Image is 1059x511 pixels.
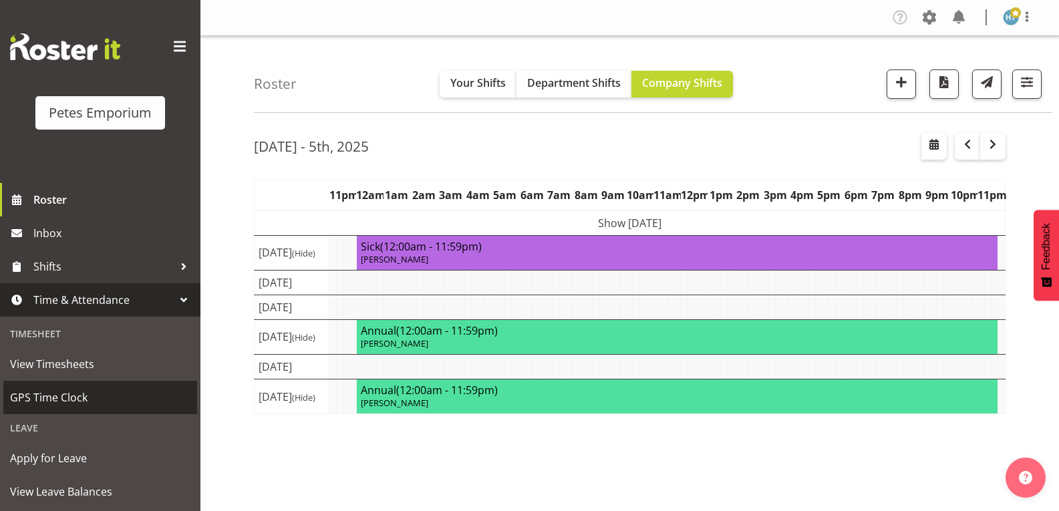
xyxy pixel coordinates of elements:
span: View Timesheets [10,354,190,374]
th: 8pm [897,180,923,210]
th: 8am [573,180,599,210]
a: GPS Time Clock [3,381,197,414]
a: View Timesheets [3,347,197,381]
span: Department Shifts [527,75,621,90]
span: [PERSON_NAME] [361,397,428,409]
th: 12pm [681,180,708,210]
th: 3am [438,180,464,210]
h4: Roster [254,76,297,92]
th: 2am [410,180,437,210]
span: (12:00am - 11:59pm) [396,383,498,397]
button: Company Shifts [631,71,733,98]
span: Your Shifts [450,75,506,90]
th: 9pm [924,180,951,210]
span: (12:00am - 11:59pm) [380,239,482,254]
td: [DATE] [255,355,329,379]
td: [DATE] [255,235,329,270]
th: 1am [384,180,410,210]
span: (Hide) [292,391,315,403]
div: Leave [3,414,197,442]
td: [DATE] [255,270,329,295]
img: Rosterit website logo [10,33,120,60]
th: 6am [518,180,545,210]
th: 5pm [816,180,843,210]
img: helena-tomlin701.jpg [1003,9,1019,25]
th: 5am [492,180,518,210]
span: (12:00am - 11:59pm) [396,323,498,338]
th: 11pm [329,180,356,210]
th: 7pm [870,180,897,210]
button: Add a new shift [887,69,916,99]
th: 11pm [977,180,1005,210]
th: 3pm [762,180,788,210]
th: 1pm [708,180,734,210]
th: 4pm [788,180,815,210]
h2: [DATE] - 5th, 2025 [254,138,369,155]
td: Show [DATE] [255,210,1006,236]
button: Select a specific date within the roster. [921,133,947,160]
button: Your Shifts [440,71,516,98]
th: 4am [464,180,491,210]
th: 6pm [843,180,869,210]
th: 11am [653,180,680,210]
span: Apply for Leave [10,448,190,468]
span: Feedback [1040,223,1052,270]
th: 12am [356,180,383,210]
th: 9am [599,180,626,210]
button: Download a PDF of the roster according to the set date range. [929,69,959,99]
h4: Annual [361,324,994,337]
td: [DATE] [255,379,329,414]
div: Timesheet [3,320,197,347]
div: Petes Emporium [49,103,152,123]
span: View Leave Balances [10,482,190,502]
button: Feedback - Show survey [1034,210,1059,301]
span: Shifts [33,257,174,277]
th: 10pm [951,180,977,210]
span: GPS Time Clock [10,387,190,407]
button: Send a list of all shifts for the selected filtered period to all rostered employees. [972,69,1002,99]
span: [PERSON_NAME] [361,253,428,265]
img: help-xxl-2.png [1019,471,1032,484]
button: Department Shifts [516,71,631,98]
h4: Sick [361,240,994,253]
span: Company Shifts [642,75,722,90]
th: 2pm [734,180,761,210]
button: Filter Shifts [1012,69,1042,99]
td: [DATE] [255,319,329,354]
span: Inbox [33,223,194,243]
span: Time & Attendance [33,290,174,310]
span: (Hide) [292,247,315,259]
span: (Hide) [292,331,315,343]
td: [DATE] [255,295,329,319]
span: Roster [33,190,194,210]
th: 7am [545,180,572,210]
h4: Annual [361,383,994,397]
a: View Leave Balances [3,475,197,508]
a: Apply for Leave [3,442,197,475]
th: 10am [627,180,653,210]
span: [PERSON_NAME] [361,337,428,349]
